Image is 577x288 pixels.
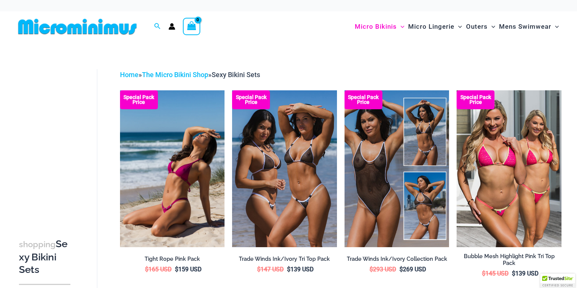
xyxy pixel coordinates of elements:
[352,14,562,39] nav: Site Navigation
[120,71,260,79] span: » »
[175,266,178,273] span: $
[120,90,225,247] img: Tight Rope Pink 319 Top 4228 Thong 08
[120,71,139,79] a: Home
[512,270,538,277] bdi: 139 USD
[232,90,337,247] img: Top Bum Pack
[232,90,337,247] a: Top Bum Pack Top Bum Pack bTop Bum Pack b
[370,266,396,273] bdi: 293 USD
[406,15,464,38] a: Micro LingerieMenu ToggleMenu Toggle
[454,17,462,36] span: Menu Toggle
[287,266,290,273] span: $
[355,17,397,36] span: Micro Bikinis
[512,270,515,277] span: $
[345,255,449,263] h2: Trade Winds Ink/Ivory Collection Pack
[457,253,561,270] a: Bubble Mesh Highlight Pink Tri Top Pack
[120,90,225,247] a: Tight Rope Pink 319 Top 4228 Thong 08 Tight Rope Pink 319 Top 4228 Thong 10Tight Rope Pink 319 To...
[408,17,454,36] span: Micro Lingerie
[397,17,404,36] span: Menu Toggle
[232,95,270,105] b: Special Pack Price
[370,266,373,273] span: $
[399,266,403,273] span: $
[540,274,575,288] div: TrustedSite Certified
[19,63,87,214] iframe: TrustedSite Certified
[142,71,208,79] a: The Micro Bikini Shop
[457,90,561,247] a: Tri Top Pack F Tri Top Pack BTri Top Pack B
[482,270,508,277] bdi: 145 USD
[232,255,337,263] h2: Trade Winds Ink/Ivory Tri Top Pack
[499,17,551,36] span: Mens Swimwear
[551,17,559,36] span: Menu Toggle
[15,18,140,35] img: MM SHOP LOGO FLAT
[120,95,158,105] b: Special Pack Price
[19,240,56,249] span: shopping
[183,18,200,35] a: View Shopping Cart, empty
[345,90,449,247] a: Collection Pack Collection Pack b (1)Collection Pack b (1)
[345,95,382,105] b: Special Pack Price
[345,255,449,265] a: Trade Winds Ink/Ivory Collection Pack
[464,15,497,38] a: OutersMenu ToggleMenu Toggle
[168,23,175,30] a: Account icon link
[457,253,561,267] h2: Bubble Mesh Highlight Pink Tri Top Pack
[257,266,260,273] span: $
[353,15,406,38] a: Micro BikinisMenu ToggleMenu Toggle
[154,22,161,31] a: Search icon link
[488,17,495,36] span: Menu Toggle
[482,270,485,277] span: $
[145,266,172,273] bdi: 165 USD
[19,238,70,276] h3: Sexy Bikini Sets
[457,95,494,105] b: Special Pack Price
[399,266,426,273] bdi: 269 USD
[120,255,225,265] a: Tight Rope Pink Pack
[120,255,225,263] h2: Tight Rope Pink Pack
[457,90,561,247] img: Tri Top Pack F
[257,266,284,273] bdi: 147 USD
[497,15,561,38] a: Mens SwimwearMenu ToggleMenu Toggle
[345,90,449,247] img: Collection Pack
[466,17,488,36] span: Outers
[232,255,337,265] a: Trade Winds Ink/Ivory Tri Top Pack
[145,266,148,273] span: $
[175,266,201,273] bdi: 159 USD
[287,266,313,273] bdi: 139 USD
[212,71,260,79] span: Sexy Bikini Sets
